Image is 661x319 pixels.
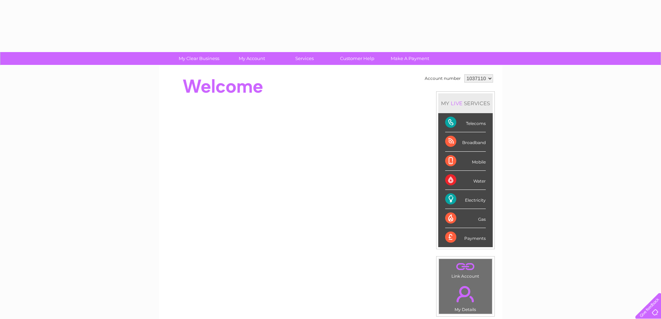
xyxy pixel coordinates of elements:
div: Telecoms [445,113,486,132]
a: Services [276,52,333,65]
div: Water [445,171,486,190]
div: Mobile [445,152,486,171]
div: LIVE [449,100,464,107]
td: Account number [423,73,463,84]
a: . [441,261,490,273]
div: MY SERVICES [438,93,493,113]
a: My Clear Business [170,52,228,65]
div: Payments [445,228,486,247]
div: Gas [445,209,486,228]
a: Make A Payment [381,52,439,65]
a: My Account [223,52,280,65]
a: Customer Help [329,52,386,65]
td: My Details [439,280,492,314]
td: Link Account [439,259,492,280]
div: Electricity [445,190,486,209]
div: Broadband [445,132,486,151]
a: . [441,282,490,306]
